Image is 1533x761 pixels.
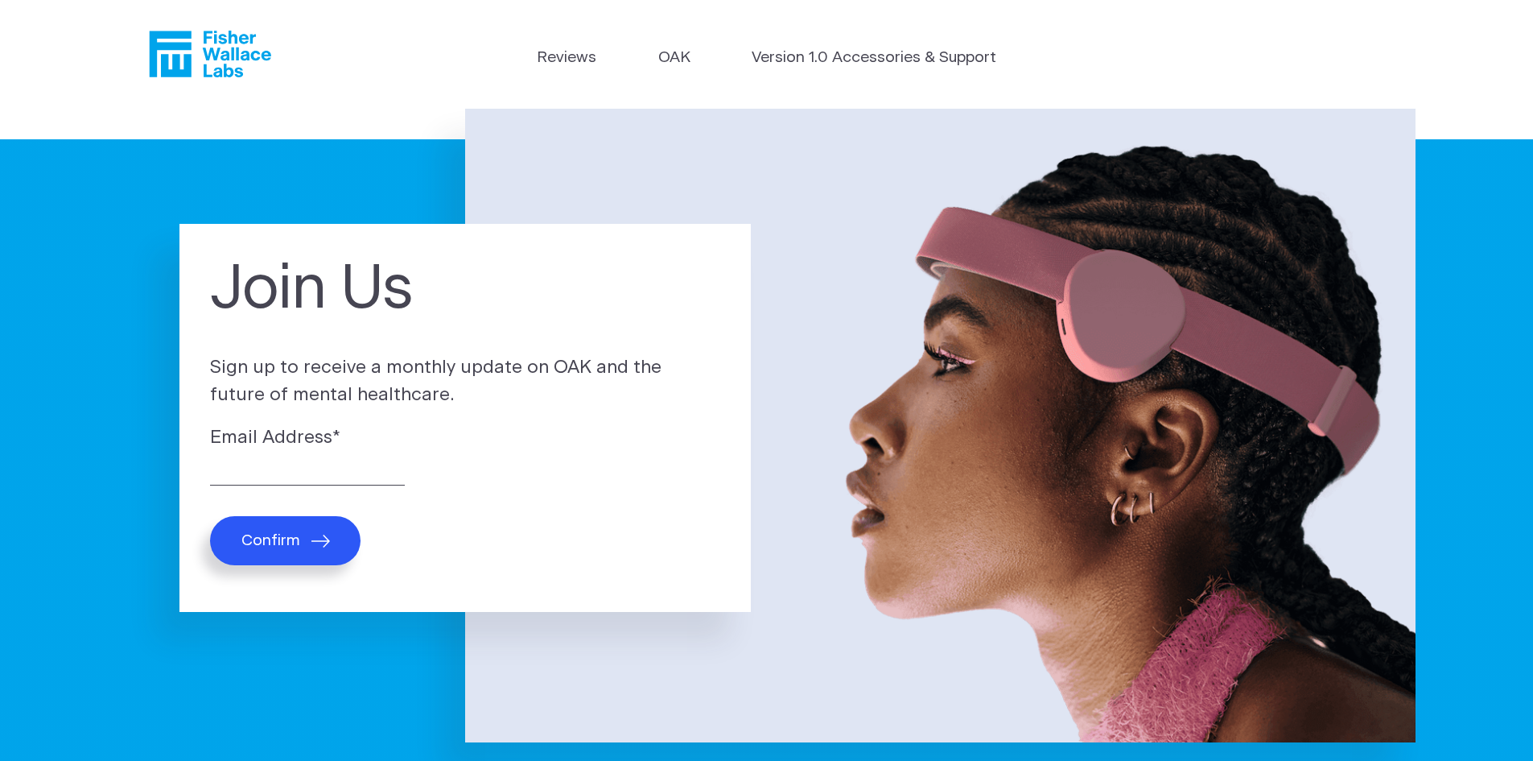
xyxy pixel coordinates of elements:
a: Fisher Wallace [149,31,271,77]
p: Sign up to receive a monthly update on OAK and the future of mental healthcare. [210,354,720,408]
label: Email Address [210,424,720,452]
a: Version 1.0 Accessories & Support [752,47,996,70]
h1: Join Us [210,254,720,325]
button: Confirm [210,516,361,565]
span: Confirm [241,531,300,550]
a: Reviews [537,47,596,70]
a: OAK [658,47,690,70]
